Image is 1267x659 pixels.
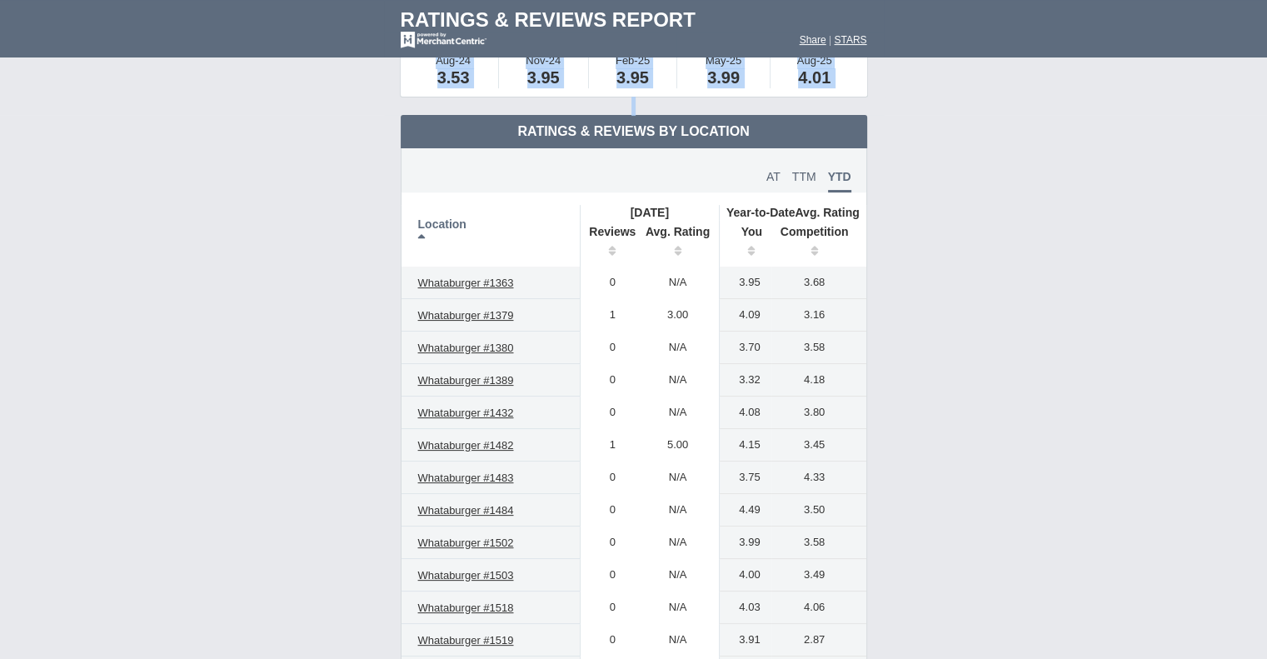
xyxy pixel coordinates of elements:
[771,364,866,397] td: 4.18
[771,429,866,462] td: 3.45
[720,220,771,267] th: You: activate to sort column ascending
[636,332,720,364] td: N/A
[771,397,866,429] td: 3.80
[418,602,514,614] span: Whataburger #1518
[792,170,816,183] span: TTM
[410,306,522,326] a: Whataburger #1379
[580,205,719,220] th: [DATE]
[418,342,514,354] span: Whataburger #1380
[720,205,866,220] th: Avg. Rating
[527,68,560,87] span: 3.95
[771,267,866,299] td: 3.68
[720,429,771,462] td: 4.15
[720,299,771,332] td: 4.09
[418,277,514,289] span: Whataburger #1363
[418,634,514,647] span: Whataburger #1519
[726,206,795,219] span: Year-to-Date
[636,527,720,559] td: N/A
[720,527,771,559] td: 3.99
[720,364,771,397] td: 3.32
[771,559,866,592] td: 3.49
[499,52,589,88] td: Nov-24
[580,559,636,592] td: 0
[418,472,514,484] span: Whataburger #1483
[401,115,867,148] td: Ratings & Reviews by Location
[580,332,636,364] td: 0
[402,205,581,267] th: Location: activate to sort column descending
[580,429,636,462] td: 1
[720,559,771,592] td: 4.00
[410,631,522,651] a: Whataburger #1519
[771,592,866,624] td: 4.06
[636,559,720,592] td: N/A
[580,494,636,527] td: 0
[720,267,771,299] td: 3.95
[437,68,470,87] span: 3.53
[829,34,831,46] span: |
[636,429,720,462] td: 5.00
[707,68,740,87] span: 3.99
[834,34,866,46] a: STARS
[409,52,499,88] td: Aug-24
[720,332,771,364] td: 3.70
[636,397,720,429] td: N/A
[580,592,636,624] td: 0
[771,332,866,364] td: 3.58
[636,624,720,657] td: N/A
[636,220,720,267] th: Avg. Rating: activate to sort column ascending
[418,537,514,549] span: Whataburger #1502
[636,364,720,397] td: N/A
[418,309,514,322] span: Whataburger #1379
[410,501,522,521] a: Whataburger #1484
[580,624,636,657] td: 0
[771,494,866,527] td: 3.50
[828,170,851,192] span: YTD
[589,52,677,88] td: Feb-25
[798,68,831,87] span: 4.01
[636,592,720,624] td: N/A
[720,494,771,527] td: 4.49
[800,34,826,46] a: Share
[580,364,636,397] td: 0
[771,527,866,559] td: 3.58
[636,462,720,494] td: N/A
[771,299,866,332] td: 3.16
[580,462,636,494] td: 0
[616,68,649,87] span: 3.95
[418,439,514,452] span: Whataburger #1482
[410,371,522,391] a: Whataburger #1389
[636,299,720,332] td: 3.00
[677,52,771,88] td: May-25
[771,462,866,494] td: 4.33
[410,338,522,358] a: Whataburger #1380
[720,462,771,494] td: 3.75
[410,566,522,586] a: Whataburger #1503
[636,494,720,527] td: N/A
[771,220,866,267] th: Competition : activate to sort column ascending
[580,299,636,332] td: 1
[418,374,514,387] span: Whataburger #1389
[580,527,636,559] td: 0
[636,267,720,299] td: N/A
[720,624,771,657] td: 3.91
[401,32,486,48] img: mc-powered-by-logo-white-103.png
[771,52,859,88] td: Aug-25
[418,569,514,582] span: Whataburger #1503
[418,407,514,419] span: Whataburger #1432
[410,533,522,553] a: Whataburger #1502
[766,170,781,183] span: AT
[720,592,771,624] td: 4.03
[418,504,514,517] span: Whataburger #1484
[410,598,522,618] a: Whataburger #1518
[410,436,522,456] a: Whataburger #1482
[580,267,636,299] td: 0
[771,624,866,657] td: 2.87
[580,397,636,429] td: 0
[410,273,522,293] a: Whataburger #1363
[410,403,522,423] a: Whataburger #1432
[580,220,636,267] th: Reviews: activate to sort column ascending
[720,397,771,429] td: 4.08
[410,468,522,488] a: Whataburger #1483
